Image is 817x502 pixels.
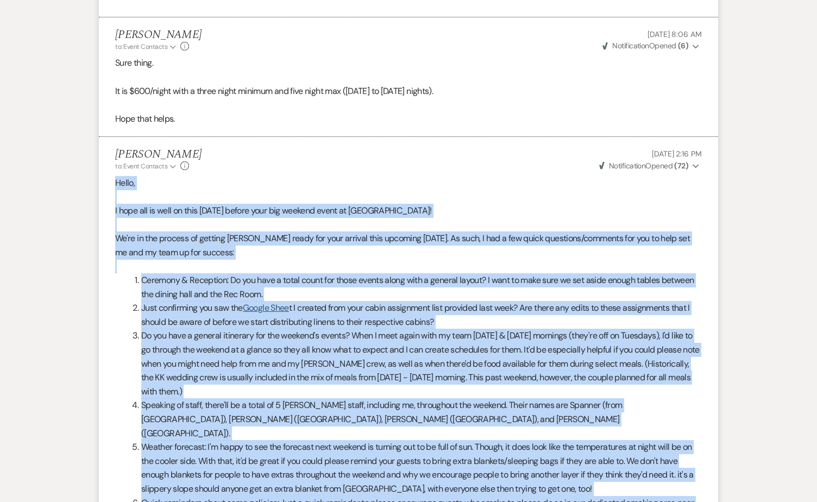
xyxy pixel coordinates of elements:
p: I hope all is well on this [DATE] before your big weekend event at [GEOGRAPHIC_DATA]! [115,204,702,218]
span: Notification [609,161,645,171]
button: NotificationOpened (6) [601,40,702,52]
button: NotificationOpened (72) [598,160,702,172]
p: We're in the process of getting [PERSON_NAME] ready for your arrival this upcoming [DATE]. As suc... [115,231,702,259]
span: Weather forecast: I'm happy to see the forecast next weekend is turning out to be full of sun. Th... [141,441,694,494]
span: t I created from your cabin assignment list provided last week? Are there any edits to these assi... [141,302,690,328]
button: to: Event Contacts [115,42,178,52]
span: Opened [602,41,688,51]
h5: [PERSON_NAME] [115,28,202,42]
strong: ( 72 ) [674,161,688,171]
button: to: Event Contacts [115,161,178,171]
span: Do you have a general itinerary for the weekend's events? When I meet again with my team [DATE] &... [141,330,700,397]
span: Speaking of staff, there'll be a total of 5 [PERSON_NAME] staff, including me, throughout the wee... [141,399,623,438]
p: Hello, [115,176,702,190]
p: Hope that helps. [115,112,702,126]
span: to: Event Contacts [115,162,167,171]
span: [DATE] 8:06 AM [648,29,702,39]
span: Notification [612,41,649,51]
span: to: Event Contacts [115,42,167,51]
span: Just confirming you saw the [141,302,243,313]
a: Google Shee [243,302,289,313]
span: Opened [599,161,689,171]
span: [DATE] 2:16 PM [652,149,702,159]
h5: [PERSON_NAME] [115,148,202,161]
p: Sure thing. [115,56,702,70]
span: Ceremony & Reception: Do you have a total count for those events along with a general layout? I w... [141,274,694,300]
strong: ( 6 ) [678,41,688,51]
p: It is $600/night with a three night minimum and five night max ([DATE] to [DATE] nights). [115,84,702,98]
